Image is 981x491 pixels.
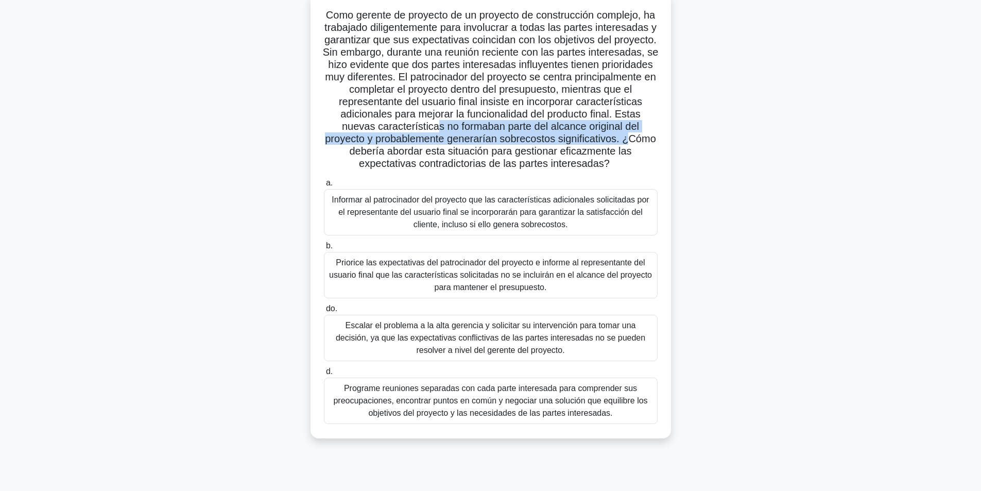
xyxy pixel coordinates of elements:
font: Como gerente de proyecto de un proyecto de construcción complejo, ha trabajado diligentemente par... [323,9,659,169]
font: Priorice las expectativas del patrocinador del proyecto e informe al representante del usuario fi... [329,258,652,292]
font: do. [326,304,337,313]
font: Informar al patrocinador del proyecto que las características adicionales solicitadas por el repr... [332,195,649,229]
font: a. [326,178,333,187]
font: b. [326,241,333,250]
font: d. [326,367,333,376]
font: Escalar el problema a la alta gerencia y solicitar su intervención para tomar una decisión, ya qu... [336,321,645,354]
font: Programe reuniones separadas con cada parte interesada para comprender sus preocupaciones, encont... [333,384,647,417]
